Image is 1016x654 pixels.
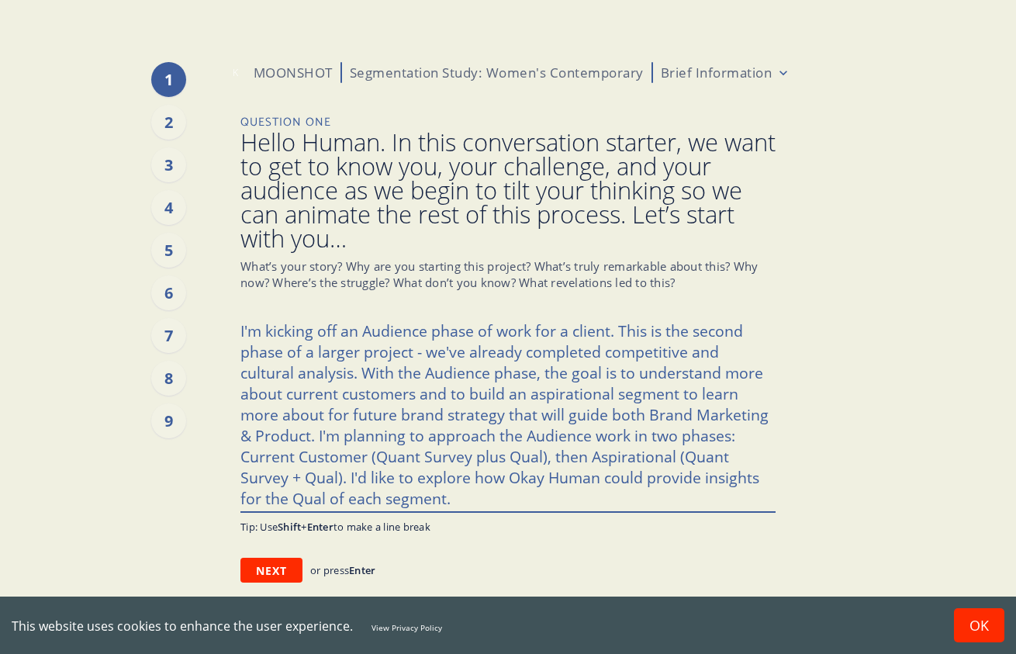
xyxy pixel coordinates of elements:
button: Accept cookies [954,608,1004,642]
div: K [225,62,246,83]
div: 6 [151,275,186,310]
div: 4 [151,190,186,225]
div: 7 [151,318,186,353]
div: 1 [151,62,186,97]
svg: Katie Irving [225,62,246,83]
div: 9 [151,403,186,438]
p: Brief Information [661,64,772,81]
p: Segmentation Study: Women's Contemporary [350,64,644,82]
a: View Privacy Policy [371,622,442,633]
p: MOONSHOT [254,64,333,82]
button: Next [240,558,302,583]
p: or press [310,563,375,577]
p: Tip: Use + to make a line break [240,520,776,534]
div: This website uses cookies to enhance the user experience. [12,618,931,635]
div: 3 [151,147,186,182]
span: Enter [307,520,333,534]
div: 8 [151,361,186,396]
p: What’s your story? Why are you starting this project? What’s truly remarkable about this? Why now... [240,258,776,291]
span: Hello Human. In this conversation starter, we want to get to know you, your challenge, and your a... [240,130,776,251]
p: Question One [240,114,776,130]
span: Shift [278,520,301,534]
button: Brief Information [661,64,792,81]
div: 5 [151,233,186,268]
span: Enter [349,563,375,577]
div: 2 [151,105,186,140]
